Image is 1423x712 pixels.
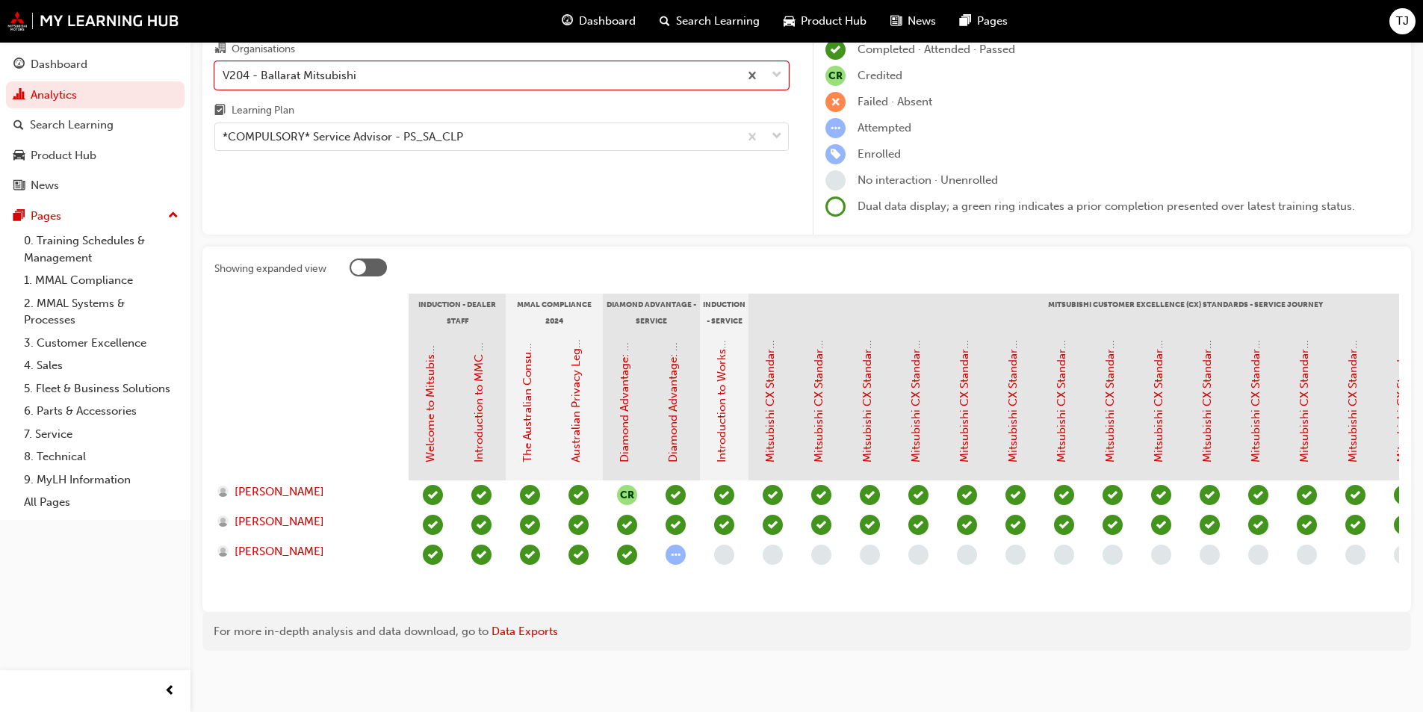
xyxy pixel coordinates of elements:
[223,66,356,84] div: V204 - Ballarat Mitsubishi
[1200,515,1220,535] span: learningRecordVerb_PASS-icon
[1248,515,1268,535] span: learningRecordVerb_PASS-icon
[423,485,443,505] span: learningRecordVerb_COMPLETE-icon
[232,103,294,118] div: Learning Plan
[763,515,783,535] span: learningRecordVerb_PASS-icon
[568,485,589,505] span: learningRecordVerb_PASS-icon
[6,142,185,170] a: Product Hub
[235,483,324,501] span: [PERSON_NAME]
[666,545,686,565] span: learningRecordVerb_ATTEMPT-icon
[811,515,831,535] span: learningRecordVerb_PASS-icon
[948,6,1020,37] a: pages-iconPages
[6,202,185,230] button: Pages
[13,149,25,163] span: car-icon
[1297,545,1317,565] span: learningRecordVerb_NONE-icon
[1394,545,1414,565] span: learningRecordVerb_NONE-icon
[1297,515,1317,535] span: learningRecordVerb_PASS-icon
[603,294,700,331] div: Diamond Advantage - Service
[214,43,226,56] span: organisation-icon
[6,172,185,199] a: News
[13,179,25,193] span: news-icon
[1005,545,1026,565] span: learningRecordVerb_NONE-icon
[6,81,185,109] a: Analytics
[6,51,185,78] a: Dashboard
[1005,485,1026,505] span: learningRecordVerb_PASS-icon
[700,294,748,331] div: Induction - Service Advisor
[660,12,670,31] span: search-icon
[579,13,636,30] span: Dashboard
[562,12,573,31] span: guage-icon
[1151,485,1171,505] span: learningRecordVerb_PASS-icon
[1394,485,1414,505] span: learningRecordVerb_PASS-icon
[568,515,589,535] span: learningRecordVerb_PASS-icon
[409,294,506,331] div: Induction - Dealer Staff
[908,485,928,505] span: learningRecordVerb_PASS-icon
[18,445,185,468] a: 8. Technical
[18,269,185,292] a: 1. MMAL Compliance
[825,40,846,60] span: learningRecordVerb_COMPLETE-icon
[1103,515,1123,535] span: learningRecordVerb_PASS-icon
[235,543,324,560] span: [PERSON_NAME]
[957,545,977,565] span: learningRecordVerb_NONE-icon
[772,127,782,146] span: down-icon
[1396,13,1409,30] span: TJ
[1200,485,1220,505] span: learningRecordVerb_PASS-icon
[957,485,977,505] span: learningRecordVerb_PASS-icon
[520,515,540,535] span: learningRecordVerb_PASS-icon
[960,12,971,31] span: pages-icon
[858,173,998,187] span: No interaction · Unenrolled
[31,56,87,73] div: Dashboard
[908,545,928,565] span: learningRecordVerb_NONE-icon
[13,119,24,132] span: search-icon
[568,545,589,565] span: learningRecordVerb_PASS-icon
[878,6,948,37] a: news-iconNews
[550,6,648,37] a: guage-iconDashboard
[18,332,185,355] a: 3. Customer Excellence
[1389,8,1416,34] button: TJ
[763,545,783,565] span: learningRecordVerb_NONE-icon
[617,485,637,505] button: null-icon
[471,545,492,565] span: learningRecordVerb_PASS-icon
[214,105,226,118] span: learningplan-icon
[825,170,846,191] span: learningRecordVerb_NONE-icon
[217,513,394,530] a: [PERSON_NAME]
[506,294,603,331] div: MMAL Compliance 2024
[763,261,777,462] a: Mitsubishi CX Standards - Introduction
[18,354,185,377] a: 4. Sales
[168,206,179,226] span: up-icon
[223,129,463,146] div: *COMPULSORY* Service Advisor - PS_SA_CLP
[214,623,1400,640] div: For more in-depth analysis and data download, go to
[666,485,686,505] span: learningRecordVerb_PASS-icon
[860,515,880,535] span: learningRecordVerb_PASS-icon
[1103,485,1123,505] span: learningRecordVerb_PASS-icon
[648,6,772,37] a: search-iconSearch Learning
[908,515,928,535] span: learningRecordVerb_PASS-icon
[18,377,185,400] a: 5. Fleet & Business Solutions
[235,513,324,530] span: [PERSON_NAME]
[763,485,783,505] span: learningRecordVerb_PASS-icon
[1345,515,1365,535] span: learningRecordVerb_PASS-icon
[957,515,977,535] span: learningRecordVerb_PASS-icon
[1248,545,1268,565] span: learningRecordVerb_NONE-icon
[18,400,185,423] a: 6. Parts & Accessories
[520,545,540,565] span: learningRecordVerb_PASS-icon
[1103,545,1123,565] span: learningRecordVerb_NONE-icon
[492,625,558,638] a: Data Exports
[908,13,936,30] span: News
[1345,545,1365,565] span: learningRecordVerb_NONE-icon
[1297,485,1317,505] span: learningRecordVerb_PASS-icon
[858,69,902,82] span: Credited
[30,117,114,134] div: Search Learning
[13,210,25,223] span: pages-icon
[858,121,911,134] span: Attempted
[811,485,831,505] span: learningRecordVerb_PASS-icon
[18,491,185,514] a: All Pages
[811,545,831,565] span: learningRecordVerb_NONE-icon
[1151,515,1171,535] span: learningRecordVerb_PASS-icon
[6,111,185,139] a: Search Learning
[858,95,932,108] span: Failed · Absent
[1200,545,1220,565] span: learningRecordVerb_NONE-icon
[858,199,1355,213] span: Dual data display; a green ring indicates a prior completion presented over latest training status.
[617,515,637,535] span: learningRecordVerb_PASS-icon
